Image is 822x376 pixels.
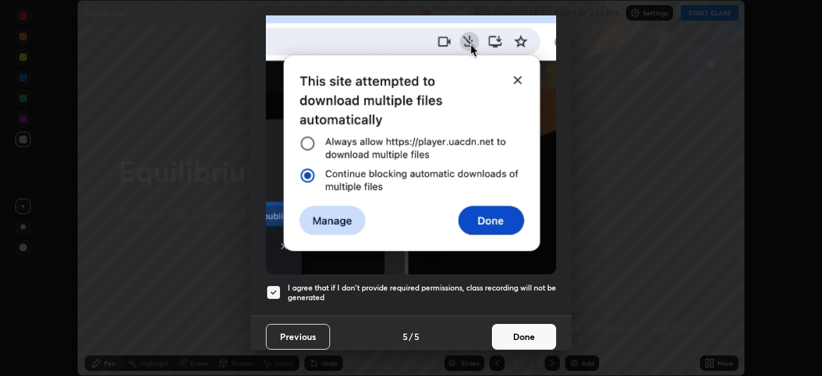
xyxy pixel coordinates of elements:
h4: 5 [403,330,408,343]
button: Previous [266,324,330,350]
h4: 5 [414,330,419,343]
button: Done [492,324,556,350]
h4: / [409,330,413,343]
h5: I agree that if I don't provide required permissions, class recording will not be generated [288,283,556,303]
